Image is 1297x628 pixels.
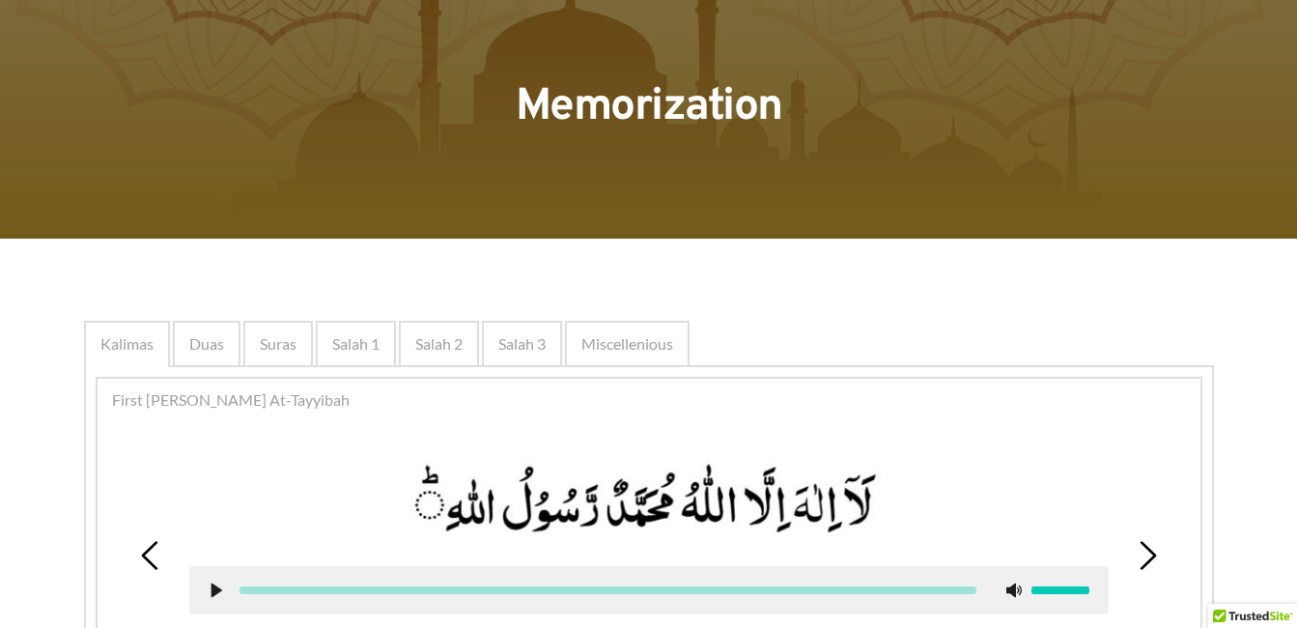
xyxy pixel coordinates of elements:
[100,332,154,356] span: Kalimas
[260,332,296,356] span: Suras
[189,332,224,356] span: Duas
[112,388,350,412] span: First [PERSON_NAME] At-Tayyibah
[415,332,463,356] span: Salah 2
[516,79,782,136] span: Memorization
[581,332,673,356] span: Miscellenious
[332,332,380,356] span: Salah 1
[498,332,546,356] span: Salah 3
